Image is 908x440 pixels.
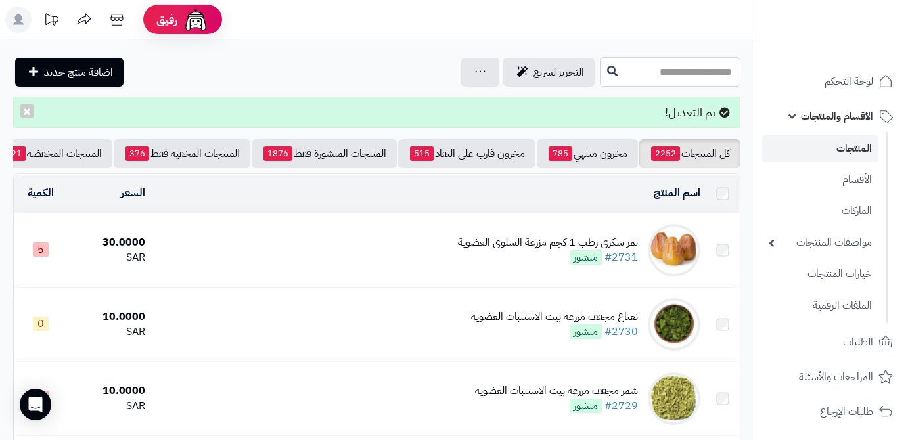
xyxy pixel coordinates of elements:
[843,333,873,351] span: الطلبات
[762,165,878,194] a: الأقسام
[801,107,873,125] span: الأقسام والمنتجات
[648,224,700,276] img: تمر سكري رطب 1 كجم مزرعة السلوى العضوية
[114,139,250,168] a: المنتجات المخفية فقط376
[604,398,638,414] a: #2729
[762,326,900,358] a: الطلبات
[570,324,602,339] span: منشور
[72,399,145,414] div: SAR
[639,139,740,168] a: كل المنتجات2252
[549,146,572,161] span: 785
[458,235,638,250] div: تمر سكري رطب 1 كجم مزرعة السلوى العضوية
[410,146,434,161] span: 515
[604,250,638,265] a: #2731
[20,104,34,118] button: ×
[537,139,638,168] a: مخزون منتهي785
[183,7,209,33] img: ai-face.png
[263,146,292,161] span: 1876
[121,185,145,201] a: السعر
[503,58,595,87] a: التحرير لسريع
[13,97,740,128] div: تم التعديل!
[33,317,49,331] span: 0
[72,309,145,324] div: 10.0000
[72,235,145,250] div: 30.0000
[35,7,68,36] a: تحديثات المنصة
[762,396,900,428] a: طلبات الإرجاع
[44,64,113,80] span: اضافة منتج جديد
[72,384,145,399] div: 10.0000
[72,324,145,340] div: SAR
[762,197,878,225] a: الماركات
[398,139,535,168] a: مخزون قارب على النفاذ515
[252,139,397,168] a: المنتجات المنشورة فقط1876
[762,260,878,288] a: خيارات المنتجات
[651,146,680,161] span: 2252
[72,250,145,265] div: SAR
[762,66,900,97] a: لوحة التحكم
[648,372,700,425] img: شمر مجفف مزرعة بيت الاستنبات العضوية
[28,185,54,201] a: الكمية
[125,146,149,161] span: 376
[475,384,638,399] div: شمر مجفف مزرعة بيت الاستنبات العضوية
[570,399,602,413] span: منشور
[799,368,873,386] span: المراجعات والأسئلة
[604,324,638,340] a: #2730
[819,37,896,64] img: logo-2.png
[33,242,49,257] span: 5
[533,64,584,80] span: التحرير لسريع
[570,250,602,265] span: منشور
[654,185,700,201] a: اسم المنتج
[15,58,124,87] a: اضافة منتج جديد
[471,309,638,324] div: نعناع مجفف مزرعة بيت الاستنبات العضوية
[762,292,878,320] a: الملفات الرقمية
[20,389,51,420] div: Open Intercom Messenger
[820,403,873,421] span: طلبات الإرجاع
[7,146,26,161] span: 21
[762,361,900,393] a: المراجعات والأسئلة
[762,229,878,257] a: مواصفات المنتجات
[648,298,700,351] img: نعناع مجفف مزرعة بيت الاستنبات العضوية
[762,135,878,162] a: المنتجات
[156,12,177,28] span: رفيق
[825,72,873,91] span: لوحة التحكم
